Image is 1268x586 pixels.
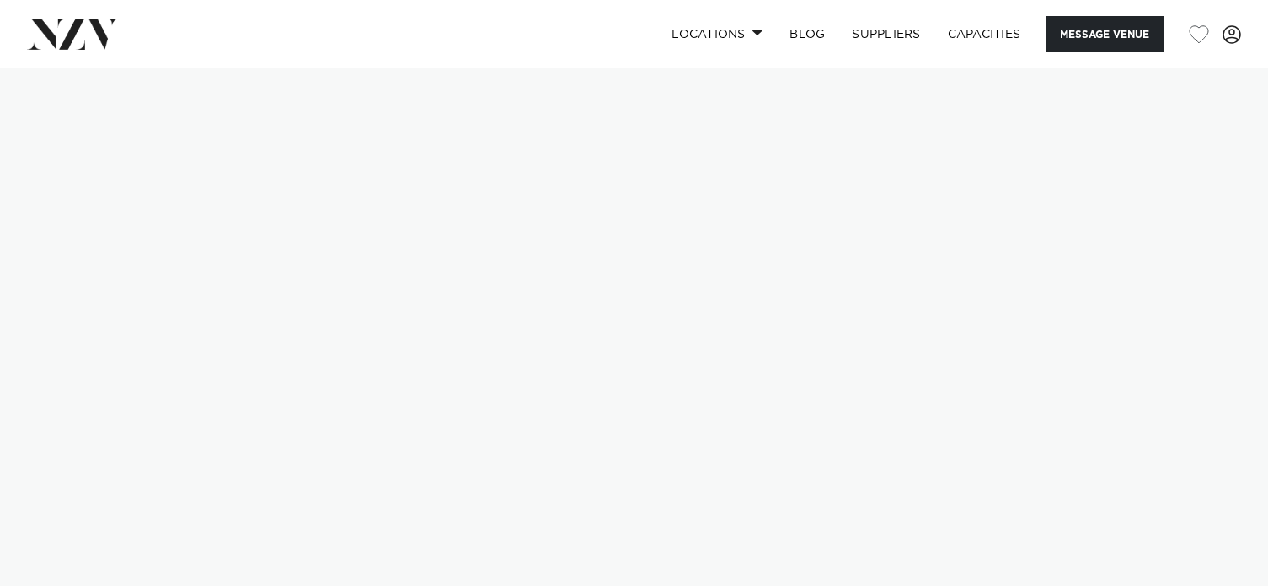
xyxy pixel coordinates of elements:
[838,16,934,52] a: SUPPLIERS
[776,16,838,52] a: BLOG
[934,16,1035,52] a: Capacities
[27,19,119,49] img: nzv-logo.png
[1046,16,1164,52] button: Message Venue
[658,16,776,52] a: Locations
